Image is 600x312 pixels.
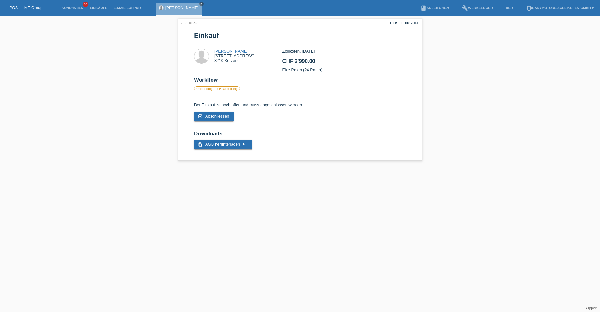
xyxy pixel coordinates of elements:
h1: Einkauf [194,32,406,39]
a: DE ▾ [503,6,517,10]
a: E-Mail Support [111,6,146,10]
a: [PERSON_NAME] [214,49,248,53]
a: [PERSON_NAME] [165,5,199,10]
a: Einkäufe [87,6,110,10]
i: get_app [241,142,246,147]
div: POSP00027060 [390,21,419,25]
label: Unbestätigt, in Bearbeitung [194,86,240,91]
a: account_circleEasymotors Zollikofen GmbH ▾ [523,6,597,10]
a: bookAnleitung ▾ [417,6,452,10]
a: POS — MF Group [9,5,42,10]
h2: Downloads [194,131,406,140]
div: Zollikofen, [DATE] Fixe Raten (24 Raten) [282,49,406,77]
a: buildWerkzeuge ▾ [459,6,497,10]
h2: CHF 2'990.00 [282,58,406,68]
span: AGB herunterladen [205,142,240,147]
p: Der Einkauf ist noch offen und muss abgeschlossen werden. [194,103,406,107]
span: Abschliessen [205,114,229,118]
a: check_circle_outline Abschliessen [194,112,234,121]
a: description AGB herunterladen get_app [194,140,252,149]
i: check_circle_outline [198,114,203,119]
a: close [199,2,204,6]
i: close [200,2,203,5]
i: build [462,5,468,11]
h2: Workflow [194,77,406,86]
a: ← Zurück [180,21,197,25]
i: book [420,5,427,11]
i: account_circle [526,5,532,11]
a: Kund*innen [58,6,87,10]
div: [STREET_ADDRESS] 3210 Kerzers [214,49,255,63]
a: Support [584,306,597,310]
i: description [198,142,203,147]
span: 36 [83,2,88,7]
